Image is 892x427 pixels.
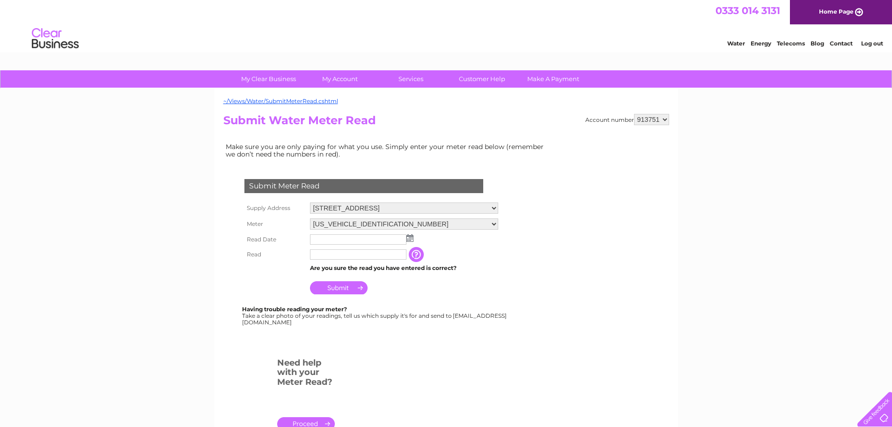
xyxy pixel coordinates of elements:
[242,200,308,216] th: Supply Address
[223,114,669,132] h2: Submit Water Meter Read
[715,5,780,16] a: 0333 014 3131
[242,247,308,262] th: Read
[242,306,508,325] div: Take a clear photo of your readings, tell us which supply it's for and send to [EMAIL_ADDRESS][DO...
[225,5,668,45] div: Clear Business is a trading name of Verastar Limited (registered in [GEOGRAPHIC_DATA] No. 3667643...
[31,24,79,53] img: logo.png
[777,40,805,47] a: Telecoms
[515,70,592,88] a: Make A Payment
[443,70,521,88] a: Customer Help
[301,70,378,88] a: My Account
[223,141,551,160] td: Make sure you are only paying for what you use. Simply enter your meter read below (remember we d...
[861,40,883,47] a: Log out
[310,281,368,294] input: Submit
[585,114,669,125] div: Account number
[811,40,824,47] a: Blog
[242,232,308,247] th: Read Date
[409,247,426,262] input: Information
[727,40,745,47] a: Water
[230,70,307,88] a: My Clear Business
[242,306,347,313] b: Having trouble reading your meter?
[830,40,853,47] a: Contact
[308,262,501,274] td: Are you sure the read you have entered is correct?
[242,216,308,232] th: Meter
[244,179,483,193] div: Submit Meter Read
[223,97,338,105] a: ~/Views/Water/SubmitMeterRead.cshtml
[277,356,335,392] h3: Need help with your Meter Read?
[406,234,413,242] img: ...
[372,70,450,88] a: Services
[751,40,771,47] a: Energy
